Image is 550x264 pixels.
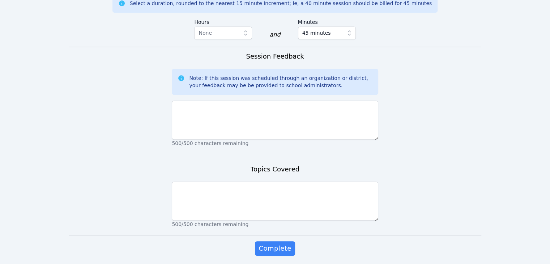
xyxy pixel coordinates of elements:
[255,241,295,256] button: Complete
[189,74,372,89] div: Note: If this session was scheduled through an organization or district, your feedback may be be ...
[172,140,378,147] p: 500/500 characters remaining
[194,16,252,26] label: Hours
[194,26,252,39] button: None
[302,29,331,37] span: 45 minutes
[246,51,304,61] h3: Session Feedback
[199,30,212,36] span: None
[269,30,280,39] div: and
[298,16,356,26] label: Minutes
[172,221,378,228] p: 500/500 characters remaining
[298,26,356,39] button: 45 minutes
[259,243,291,254] span: Complete
[251,164,299,174] h3: Topics Covered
